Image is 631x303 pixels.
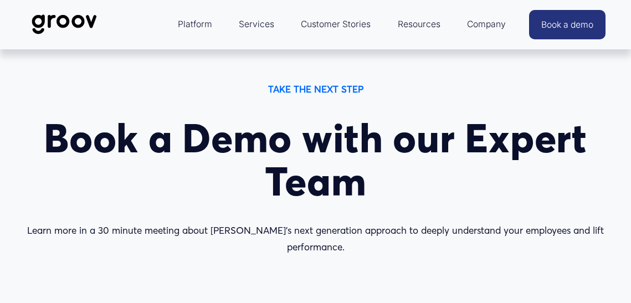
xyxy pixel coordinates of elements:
[467,17,506,32] span: Company
[233,11,280,38] a: Services
[172,11,218,38] a: folder dropdown
[529,10,606,39] a: Book a demo
[25,6,104,43] img: Groov | Workplace Science Platform | Unlock Performance | Drive Results
[392,11,446,38] a: folder dropdown
[178,17,212,32] span: Platform
[295,11,376,38] a: Customer Stories
[268,83,363,95] strong: TAKE THE NEXT STEP
[461,11,511,38] a: folder dropdown
[25,116,606,203] h1: Book a Demo with our Expert Team
[398,17,440,32] span: Resources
